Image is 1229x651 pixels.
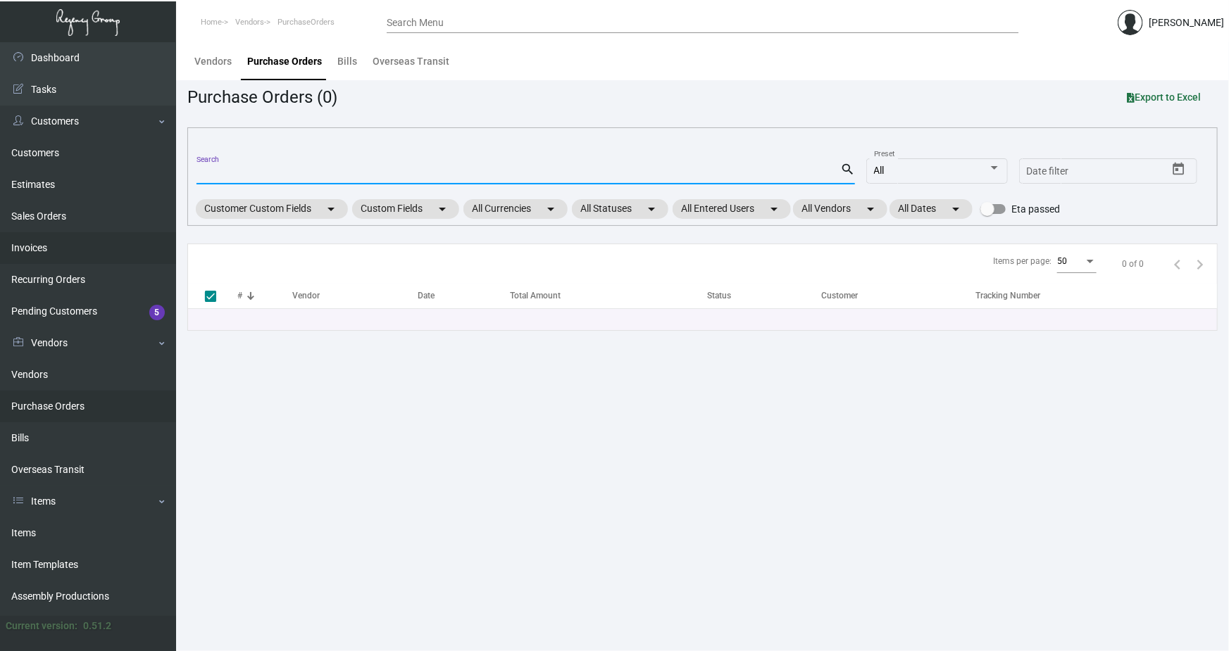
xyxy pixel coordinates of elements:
[277,18,335,27] span: PurchaseOrders
[822,289,975,302] div: Customer
[323,201,339,217] mat-icon: arrow_drop_down
[292,289,320,302] div: Vendor
[237,289,292,302] div: #
[337,54,357,69] div: Bills
[1057,256,1067,266] span: 50
[1118,10,1143,35] img: admin@bootstrapmaster.com
[707,289,731,302] div: Status
[1189,253,1211,275] button: Next page
[201,18,222,27] span: Home
[235,18,264,27] span: Vendors
[1083,166,1150,177] input: End date
[793,199,887,219] mat-chip: All Vendors
[1168,158,1190,181] button: Open calendar
[993,255,1052,267] div: Items per page:
[196,199,348,219] mat-chip: Customer Custom Fields
[237,289,242,302] div: #
[1127,91,1201,103] span: Export to Excel
[463,199,568,219] mat-chip: All Currencies
[862,201,879,217] mat-icon: arrow_drop_down
[6,619,77,633] div: Current version:
[947,201,964,217] mat-icon: arrow_drop_down
[1149,15,1224,30] div: [PERSON_NAME]
[1166,253,1189,275] button: Previous page
[673,199,791,219] mat-chip: All Entered Users
[373,54,449,69] div: Overseas Transit
[352,199,459,219] mat-chip: Custom Fields
[83,619,111,633] div: 0.51.2
[822,289,859,302] div: Customer
[707,289,821,302] div: Status
[187,84,337,110] div: Purchase Orders (0)
[434,201,451,217] mat-icon: arrow_drop_down
[975,289,1217,302] div: Tracking Number
[510,289,561,302] div: Total Amount
[766,201,782,217] mat-icon: arrow_drop_down
[643,201,660,217] mat-icon: arrow_drop_down
[874,165,885,176] span: All
[418,289,435,302] div: Date
[975,289,1040,302] div: Tracking Number
[247,54,322,69] div: Purchase Orders
[1027,166,1071,177] input: Start date
[292,289,418,302] div: Vendor
[890,199,973,219] mat-chip: All Dates
[1116,84,1212,110] button: Export to Excel
[1011,201,1060,217] span: Eta passed
[418,289,510,302] div: Date
[840,161,855,178] mat-icon: search
[1057,257,1097,267] mat-select: Items per page:
[194,54,232,69] div: Vendors
[572,199,668,219] mat-chip: All Statuses
[510,289,708,302] div: Total Amount
[1122,258,1144,270] div: 0 of 0
[542,201,559,217] mat-icon: arrow_drop_down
